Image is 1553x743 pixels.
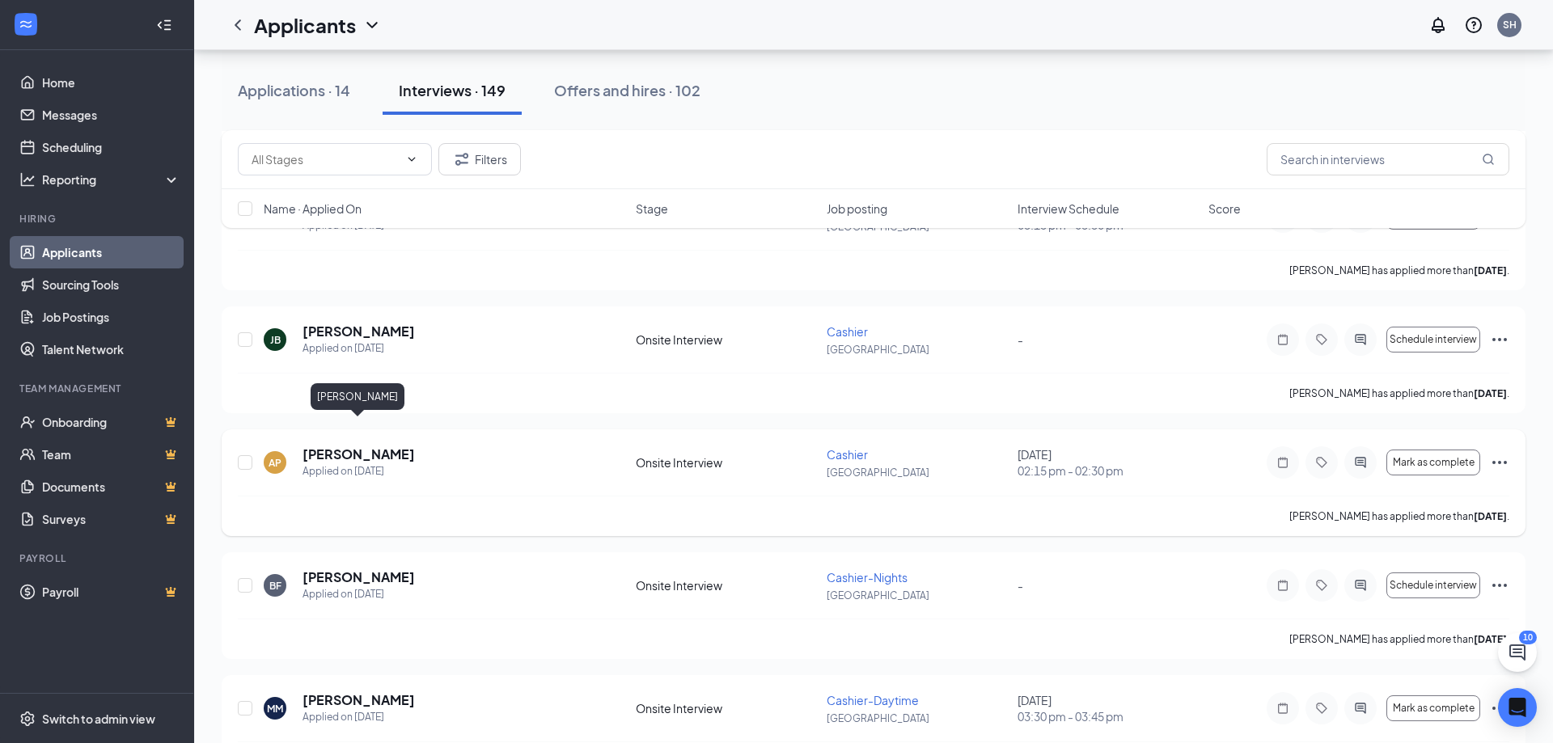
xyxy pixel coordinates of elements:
[1474,510,1507,522] b: [DATE]
[1508,643,1527,662] svg: ChatActive
[827,343,1008,357] p: [GEOGRAPHIC_DATA]
[303,586,415,602] div: Applied on [DATE]
[1018,201,1119,217] span: Interview Schedule
[1273,456,1293,469] svg: Note
[19,382,177,395] div: Team Management
[827,589,1008,602] p: [GEOGRAPHIC_DATA]
[42,268,180,301] a: Sourcing Tools
[1351,333,1370,346] svg: ActiveChat
[19,551,177,565] div: Payroll
[827,324,868,339] span: Cashier
[1386,327,1480,353] button: Schedule interview
[19,711,36,727] svg: Settings
[1018,692,1199,724] div: [DATE]
[1208,201,1241,217] span: Score
[827,570,908,585] span: Cashier-Nights
[1393,703,1475,714] span: Mark as complete
[1312,579,1331,592] svg: Tag
[1386,450,1480,475] button: Mark as complete
[228,15,248,35] svg: ChevronLeft
[42,438,180,471] a: TeamCrown
[362,15,382,35] svg: ChevronDown
[1018,462,1199,479] span: 02:15 pm - 02:30 pm
[269,579,281,593] div: BF
[1474,633,1507,645] b: [DATE]
[1312,456,1331,469] svg: Tag
[42,66,180,99] a: Home
[270,333,281,347] div: JB
[636,577,817,593] div: Onsite Interview
[1273,702,1293,715] svg: Note
[42,711,155,727] div: Switch to admin view
[554,80,700,100] div: Offers and hires · 102
[42,236,180,268] a: Applicants
[1351,579,1370,592] svg: ActiveChat
[636,201,668,217] span: Stage
[452,150,472,169] svg: Filter
[1351,702,1370,715] svg: ActiveChat
[311,383,404,410] div: [PERSON_NAME]
[1490,699,1509,718] svg: Ellipses
[1490,330,1509,349] svg: Ellipses
[303,445,415,463] h5: [PERSON_NAME]
[399,80,506,100] div: Interviews · 149
[42,576,180,608] a: PayrollCrown
[19,171,36,188] svg: Analysis
[1289,509,1509,523] p: [PERSON_NAME] has applied more than .
[1519,631,1537,644] div: 10
[42,131,180,163] a: Scheduling
[1386,572,1480,598] button: Schedule interview
[827,201,887,217] span: Job posting
[1498,633,1537,672] button: ChatActive
[238,80,350,100] div: Applications · 14
[19,212,177,226] div: Hiring
[1390,334,1477,345] span: Schedule interview
[1289,264,1509,277] p: [PERSON_NAME] has applied more than .
[1464,15,1483,35] svg: QuestionInfo
[827,693,919,707] span: Cashier-Daytime
[1390,580,1477,591] span: Schedule interview
[1503,18,1517,32] div: SH
[636,454,817,471] div: Onsite Interview
[636,331,817,348] div: Onsite Interview
[42,471,180,503] a: DocumentsCrown
[1474,387,1507,399] b: [DATE]
[1498,688,1537,727] div: Open Intercom Messenger
[1386,695,1480,721] button: Mark as complete
[827,711,1008,725] p: [GEOGRAPHIC_DATA]
[1474,264,1507,277] b: [DATE]
[42,406,180,438] a: OnboardingCrown
[827,447,868,462] span: Cashier
[42,301,180,333] a: Job Postings
[636,700,817,716] div: Onsite Interview
[18,16,34,32] svg: WorkstreamLogo
[1490,453,1509,472] svg: Ellipses
[1273,333,1293,346] svg: Note
[1289,386,1509,400] p: [PERSON_NAME] has applied more than .
[405,153,418,166] svg: ChevronDown
[1428,15,1448,35] svg: Notifications
[1351,456,1370,469] svg: ActiveChat
[1312,702,1331,715] svg: Tag
[1018,332,1023,347] span: -
[1018,708,1199,724] span: 03:30 pm - 03:45 pm
[1312,333,1331,346] svg: Tag
[1490,576,1509,595] svg: Ellipses
[156,17,172,33] svg: Collapse
[827,466,1008,479] p: [GEOGRAPHIC_DATA]
[42,99,180,131] a: Messages
[1267,143,1509,175] input: Search in interviews
[264,201,362,217] span: Name · Applied On
[303,709,415,725] div: Applied on [DATE]
[1393,457,1475,468] span: Mark as complete
[42,171,181,188] div: Reporting
[42,333,180,365] a: Talent Network
[267,702,283,716] div: MM
[303,323,415,340] h5: [PERSON_NAME]
[438,143,521,175] button: Filter Filters
[1018,578,1023,593] span: -
[42,503,180,535] a: SurveysCrown
[252,150,399,168] input: All Stages
[303,568,415,586] h5: [PERSON_NAME]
